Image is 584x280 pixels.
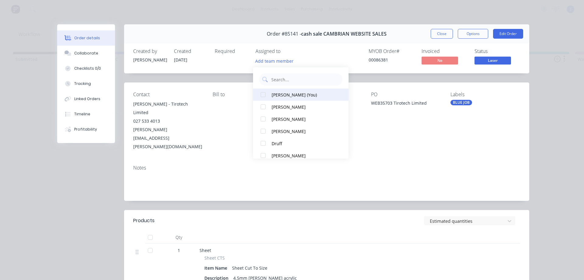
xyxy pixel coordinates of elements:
span: Order #85141 - [267,31,301,37]
div: [PERSON_NAME] - Tirotech Limited [133,100,203,117]
span: Laser [474,57,511,64]
div: Contact [133,92,203,97]
button: Collaborate [57,46,115,61]
div: Assigned to [255,48,316,54]
div: [PERSON_NAME] - Tirotech Limited027 533 4013[PERSON_NAME][EMAIL_ADDRESS][PERSON_NAME][DOMAIN_NAME] [133,100,203,151]
input: Search... [271,73,339,86]
span: [DATE] [174,57,187,63]
div: Druff [272,140,336,147]
div: 027 533 4013 [133,117,203,125]
span: Sheet [200,247,211,253]
div: Status [474,48,520,54]
div: Collaborate [74,51,98,56]
button: Add team member [255,57,297,65]
span: Sheet CTS [204,255,225,261]
div: Created [174,48,207,54]
button: [PERSON_NAME] [253,125,349,137]
button: Edit Order [493,29,523,39]
div: Order details [74,35,100,41]
div: [PERSON_NAME] [133,57,167,63]
div: Tracking [74,81,91,86]
div: Required [215,48,248,54]
div: [PERSON_NAME] [272,104,336,110]
div: Products [133,217,155,224]
button: Timeline [57,107,115,122]
div: Bill to [213,92,282,97]
div: [PERSON_NAME] (You) [272,92,336,98]
button: [PERSON_NAME] (You) [253,89,349,101]
div: WEB35703 Tirotech Limited [371,100,441,108]
div: Sheet Cut To Size [230,264,270,272]
button: [PERSON_NAME] [253,113,349,125]
div: Profitability [74,127,97,132]
span: cash sale CAMBRIAN WEBSITE SALES [301,31,387,37]
button: Linked Orders [57,91,115,107]
button: Add team member [252,57,297,65]
div: [PERSON_NAME][EMAIL_ADDRESS][PERSON_NAME][DOMAIN_NAME] [133,125,203,151]
button: Tracking [57,76,115,91]
div: Notes [133,165,520,171]
div: 00086381 [369,57,414,63]
button: Order details [57,30,115,46]
button: [PERSON_NAME] [253,101,349,113]
button: Close [431,29,453,39]
div: BLUE JOB [450,100,472,105]
span: No [422,57,458,64]
div: Invoiced [422,48,467,54]
div: [PERSON_NAME] [272,116,336,122]
div: [PERSON_NAME] [272,128,336,135]
div: Labels [450,92,520,97]
button: Druff [253,137,349,149]
div: MYOB Order # [369,48,414,54]
button: [PERSON_NAME] [253,149,349,162]
span: 1 [178,247,180,254]
div: Checklists 0/0 [74,66,101,71]
button: Options [458,29,488,39]
div: Qty [161,231,197,243]
button: Profitability [57,122,115,137]
div: Linked Orders [74,96,100,102]
div: Item Name [204,264,230,272]
div: Timeline [74,111,90,117]
button: Laser [474,57,511,66]
div: PO [371,92,441,97]
div: [PERSON_NAME] [272,152,336,159]
div: Created by [133,48,167,54]
button: Checklists 0/0 [57,61,115,76]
